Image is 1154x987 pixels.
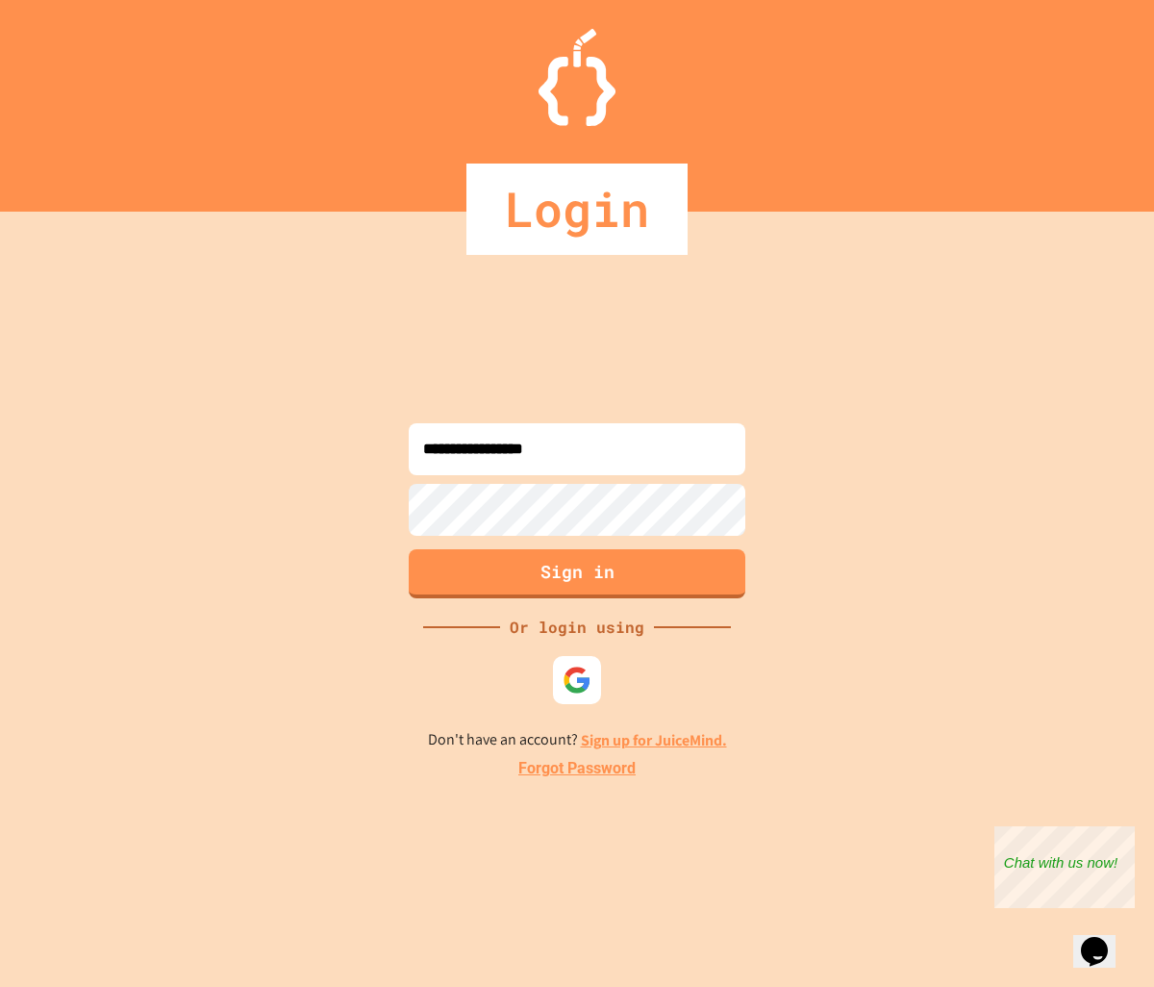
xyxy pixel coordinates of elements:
[518,757,636,780] a: Forgot Password
[1073,910,1135,968] iframe: chat widget
[500,616,654,639] div: Or login using
[581,730,727,750] a: Sign up for JuiceMind.
[466,164,688,255] div: Login
[409,549,745,598] button: Sign in
[994,826,1135,908] iframe: chat widget
[563,666,591,695] img: google-icon.svg
[539,29,615,126] img: Logo.svg
[428,728,727,752] p: Don't have an account?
